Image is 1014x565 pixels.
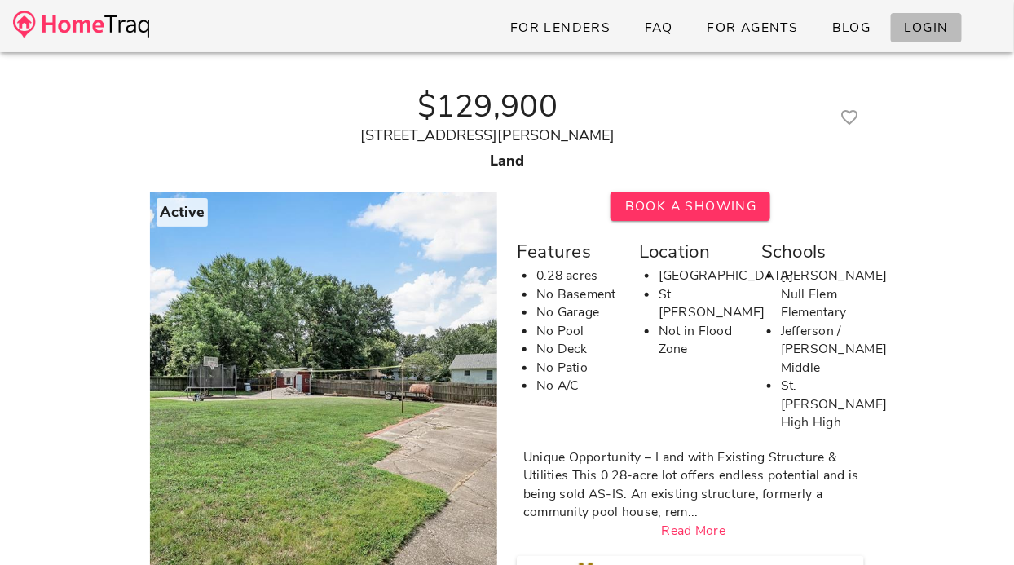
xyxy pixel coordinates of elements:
div: Location [639,237,742,267]
li: No Garage [536,303,619,322]
a: Blog [818,13,884,42]
div: [STREET_ADDRESS][PERSON_NAME] [150,125,825,147]
li: No Pool [536,322,619,341]
img: desktop-logo.34a1112.png [13,11,149,39]
li: No Deck [536,340,619,359]
strong: Land [490,151,524,170]
strong: $129,900 [417,85,558,128]
li: No A/C [536,377,619,395]
span: Blog [831,19,871,37]
li: [GEOGRAPHIC_DATA] [659,267,742,285]
li: No Basement [536,285,619,304]
li: No Patio [536,359,619,377]
li: St. [PERSON_NAME] High High [781,377,864,432]
span: FAQ [644,19,674,37]
div: Features [517,237,619,267]
a: For Agents [693,13,811,42]
li: [PERSON_NAME] Null Elem. Elementary [781,267,864,322]
a: For Lenders [496,13,624,42]
iframe: Chat Widget [932,487,1014,565]
span: For Lenders [509,19,611,37]
li: 0.28 acres [536,267,619,285]
a: Read More [662,522,726,540]
a: FAQ [631,13,687,42]
button: Book A Showing [611,192,769,221]
span: Book A Showing [624,197,756,215]
div: Unique Opportunity – Land with Existing Structure & Utilities This 0.28-acre lot offers endless p... [523,448,864,522]
span: Login [904,19,949,37]
div: Schools [761,237,864,267]
span: For Agents [706,19,798,37]
li: Not in Flood Zone [659,322,742,359]
li: Jefferson / [PERSON_NAME] Middle [781,322,864,377]
a: Login [891,13,962,42]
span: ... [688,503,699,521]
strong: Active [160,202,205,222]
li: St. [PERSON_NAME] [659,285,742,322]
